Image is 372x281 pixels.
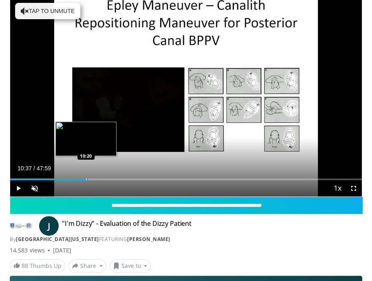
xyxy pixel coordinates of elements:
div: By FEATURING [10,236,362,243]
a: 88 Thumbs Up [10,259,65,272]
img: Medical College of Georgia - Augusta University [10,219,33,232]
button: Share [68,259,106,272]
a: [GEOGRAPHIC_DATA][US_STATE] [16,236,99,243]
button: Unmute [26,180,43,196]
a: [PERSON_NAME] [127,236,170,243]
a: J [39,216,59,236]
span: 10:37 [18,165,32,172]
button: Fullscreen [346,180,362,196]
button: Play [10,180,26,196]
span: 88 [22,262,28,270]
button: Playback Rate [329,180,346,196]
button: Tap to unmute [15,3,80,19]
span: / [33,165,35,172]
span: 47:59 [37,165,51,172]
div: Progress Bar [10,178,362,180]
span: 14,583 views [10,246,45,254]
button: Save to [110,259,151,272]
h4: "I'm Dizzy" - Evaluation of the Dizzy Patient [62,219,192,232]
img: image.jpeg [55,122,117,156]
div: [DATE] [53,246,71,254]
